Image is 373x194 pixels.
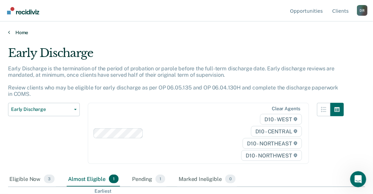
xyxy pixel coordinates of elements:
div: D R [357,5,368,16]
span: 0 [225,175,236,183]
button: Profile dropdown button [357,5,368,16]
span: 1 [109,175,119,183]
div: Eligible Now3 [8,172,56,187]
span: 3 [44,175,55,183]
a: Home [8,29,365,36]
p: Early Discharge is the termination of the period of probation or parole before the full-term disc... [8,65,338,98]
span: D10 - NORTHEAST [243,138,302,149]
div: Pending1 [131,172,167,187]
span: D10 - WEST [260,114,302,125]
span: D10 - CENTRAL [251,126,302,137]
div: Almost Eligible1 [67,172,120,187]
img: Recidiviz [7,7,39,14]
button: Early Discharge [8,103,80,116]
iframe: Intercom live chat [350,171,366,187]
div: Clear agents [272,106,300,112]
span: D10 - NORTHWEST [241,150,302,161]
span: Early Discharge [11,107,71,112]
div: Marked Ineligible0 [177,172,237,187]
div: Early Discharge [8,46,344,65]
span: 1 [156,175,165,183]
